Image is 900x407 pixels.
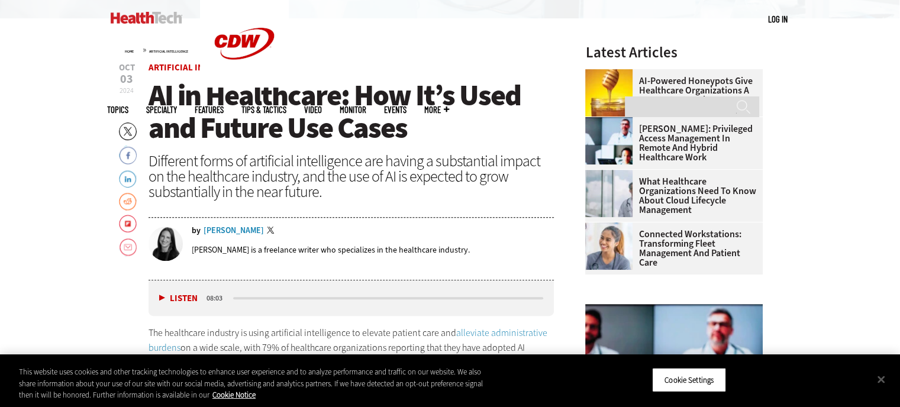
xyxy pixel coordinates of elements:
span: Topics [107,105,128,114]
a: [PERSON_NAME] [204,227,264,235]
span: More [424,105,449,114]
a: nurse smiling at patient [585,222,638,232]
img: jar of honey with a honey dipper [585,69,633,117]
div: Different forms of artificial intelligence are having a substantial impact on the healthcare indu... [149,153,554,199]
div: media player [149,280,554,316]
p: [PERSON_NAME] is a freelance writer who specializes in the healthcare industry. [192,244,470,256]
p: The healthcare industry is using artificial intelligence to elevate patient care and on a wide sc... [149,325,554,371]
a: More information about your privacy [212,390,256,400]
div: User menu [768,13,788,25]
a: MonITor [340,105,366,114]
a: Connected Workstations: Transforming Fleet Management and Patient Care [585,230,756,267]
button: Close [868,366,894,392]
a: CDW [200,78,289,91]
span: by [192,227,201,235]
button: Cookie Settings [652,367,726,392]
a: Twitter [267,227,278,236]
img: Erin Laviola [149,227,183,261]
a: Features [195,105,224,114]
a: remote call with care team [585,117,638,127]
a: Events [384,105,407,114]
img: remote call with care team [585,117,633,164]
button: Listen [159,294,198,303]
img: Home [111,12,182,24]
img: nurse smiling at patient [585,222,633,270]
div: This website uses cookies and other tracking technologies to enhance user experience and to analy... [19,366,495,401]
img: doctor in front of clouds and reflective building [585,170,633,217]
a: Video [304,105,322,114]
div: duration [205,293,231,303]
a: [PERSON_NAME]: Privileged Access Management in Remote and Hybrid Healthcare Work [585,124,756,162]
a: doctor in front of clouds and reflective building [585,170,638,179]
a: Tips & Tactics [241,105,286,114]
span: Specialty [146,105,177,114]
a: Log in [768,14,788,24]
a: What Healthcare Organizations Need To Know About Cloud Lifecycle Management [585,177,756,215]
